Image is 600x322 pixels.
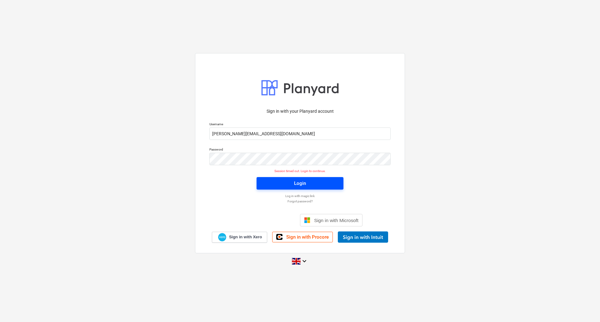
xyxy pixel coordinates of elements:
a: Log in with magic link [206,194,394,198]
div: Login [294,179,306,187]
p: Sign in with your Planyard account [209,108,391,115]
a: Sign in with Xero [212,232,267,243]
input: Username [209,127,391,140]
a: Sign in with Procore [272,232,333,242]
span: Sign in with Procore [286,234,329,240]
img: Microsoft logo [304,217,310,223]
a: Forgot password? [206,199,394,203]
i: keyboard_arrow_down [301,257,308,265]
iframe: Sign in with Google Button [234,213,298,227]
button: Login [257,177,343,190]
p: Password [209,147,391,153]
p: Username [209,122,391,127]
img: Xero logo [218,233,226,241]
p: Session timed out. Login to continue. [206,169,394,173]
span: Sign in with Xero [229,234,262,240]
span: Sign in with Microsoft [314,218,358,223]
